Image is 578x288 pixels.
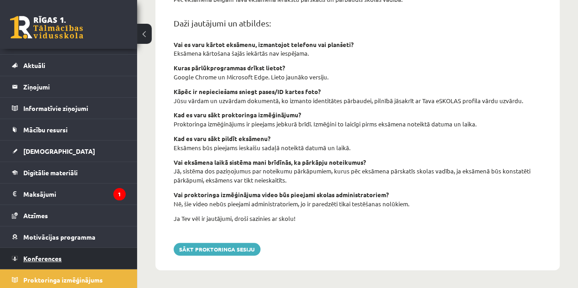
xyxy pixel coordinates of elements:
[174,135,270,142] strong: Kad es varu sākt pildīt eksāmenu?
[12,226,126,247] a: Motivācijas programma
[12,119,126,140] a: Mācību resursi
[174,143,541,152] p: Eksāmens būs pieejams ieskaišu sadaļā noteiktā datumā un laikā.
[23,276,103,284] span: Proktoringa izmēģinājums
[23,147,95,155] span: [DEMOGRAPHIC_DATA]
[12,76,126,97] a: Ziņojumi
[12,141,126,162] a: [DEMOGRAPHIC_DATA]
[23,211,48,220] span: Atzīmes
[174,111,301,119] strong: Kad es varu sākt proktoringa izmēģinājumu?
[174,49,541,58] p: Eksāmena kārtošana šajās iekārtās nav iespējama.
[174,96,541,105] p: Jūsu vārdam un uzvārdam dokumentā, ko izmanto identitātes pārbaudei, pilnībā jāsakrīt ar Tava eSK...
[174,41,354,48] strong: Vai es varu kārtot eksāmenu, izmantojot telefonu vai planšeti?
[174,158,366,166] strong: Vai eksāmena laikā sistēma mani brīdīnās, ka pārkāpju noteikumus?
[23,233,95,241] span: Motivācijas programma
[23,76,126,97] legend: Ziņojumi
[174,199,541,209] p: Nē, šie video nebūs pieejami administratoriem, jo ir paredzēti tikai testēšanas nolūkiem.
[23,183,126,204] legend: Maksājumi
[12,205,126,226] a: Atzīmes
[12,248,126,269] a: Konferences
[12,183,126,204] a: Maksājumi1
[174,18,541,28] h2: Daži jautājumi un atbildes:
[174,214,541,223] p: Ja Tev vēl ir jautājumi, droši sazinies ar skolu!
[174,243,260,256] button: Sākt proktoringa sesiju
[12,162,126,183] a: Digitālie materiāli
[174,88,321,95] strong: Kāpēc ir nepieciešams sniegt pases/ID kartes foto?
[23,98,126,119] legend: Informatīvie ziņojumi
[174,167,541,185] p: Jā, sistēma dos paziņojumus par noteikumu pārkāpumiem, kurus pēc eksāmena pārskatīs skolas vadība...
[23,126,68,134] span: Mācību resursi
[12,98,126,119] a: Informatīvie ziņojumi
[12,55,126,76] a: Aktuāli
[174,120,541,129] p: Proktoringa izmēģinājums ir pieejams jebkurā brīdī. Izmēģini to laicīgi pirms eksāmena noteiktā d...
[23,168,78,177] span: Digitālie materiāli
[23,61,45,69] span: Aktuāli
[174,73,541,82] p: Google Chrome un Microsoft Edge. Lieto jaunāko versiju.
[174,191,389,199] strong: Vai proktoringa izmēģinājuma video būs pieejami skolas administratoriem?
[10,16,83,39] a: Rīgas 1. Tālmācības vidusskola
[174,64,285,72] strong: Kuras pārlūkprogrammas drīkst lietot?
[113,188,126,200] i: 1
[23,254,62,262] span: Konferences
